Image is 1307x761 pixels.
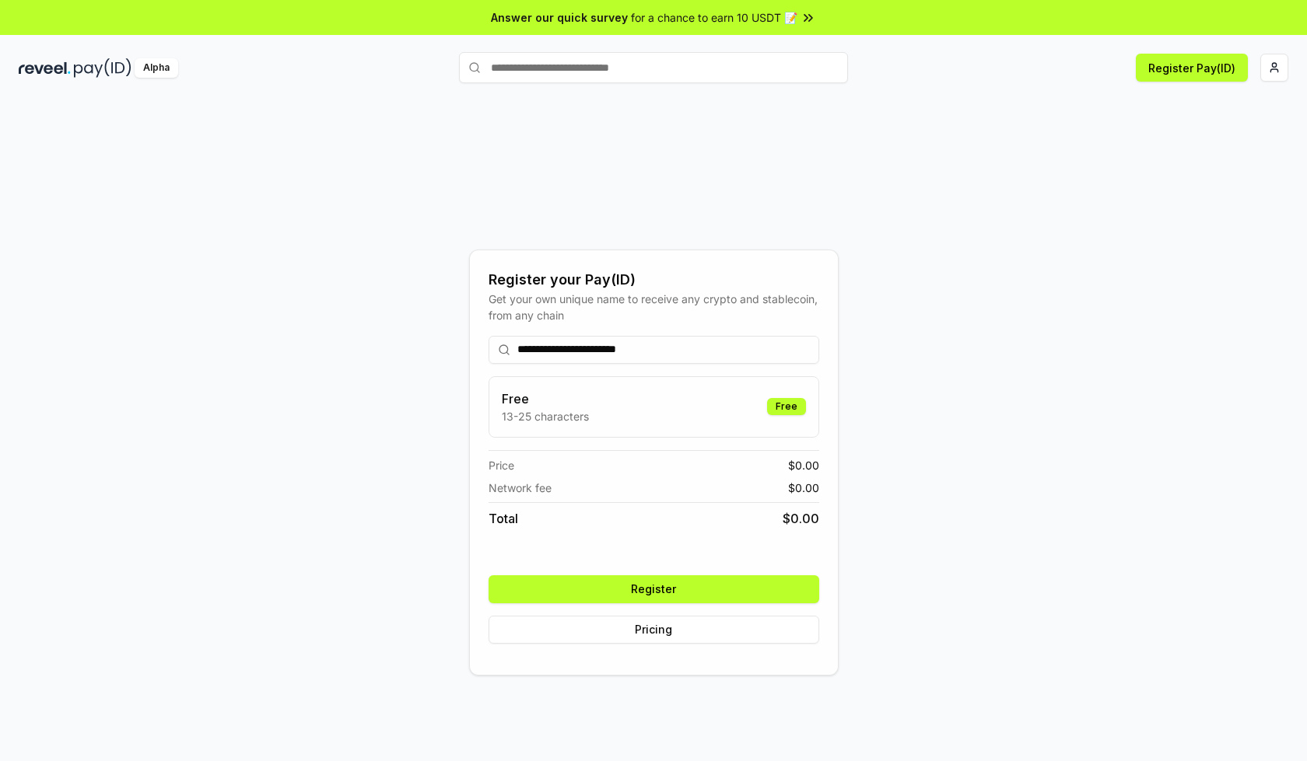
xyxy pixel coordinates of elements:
span: Price [489,457,514,473]
img: reveel_dark [19,58,71,78]
img: pay_id [74,58,131,78]
span: Total [489,509,518,528]
div: Alpha [135,58,178,78]
span: Answer our quick survey [491,9,628,26]
button: Register [489,575,819,603]
span: Network fee [489,480,552,496]
div: Free [767,398,806,415]
p: 13-25 characters [502,408,589,424]
div: Get your own unique name to receive any crypto and stablecoin, from any chain [489,291,819,323]
span: for a chance to earn 10 USDT 📝 [631,9,797,26]
span: $ 0.00 [788,457,819,473]
button: Register Pay(ID) [1136,54,1248,82]
span: $ 0.00 [788,480,819,496]
span: $ 0.00 [783,509,819,528]
h3: Free [502,389,589,408]
div: Register your Pay(ID) [489,269,819,291]
button: Pricing [489,616,819,644]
